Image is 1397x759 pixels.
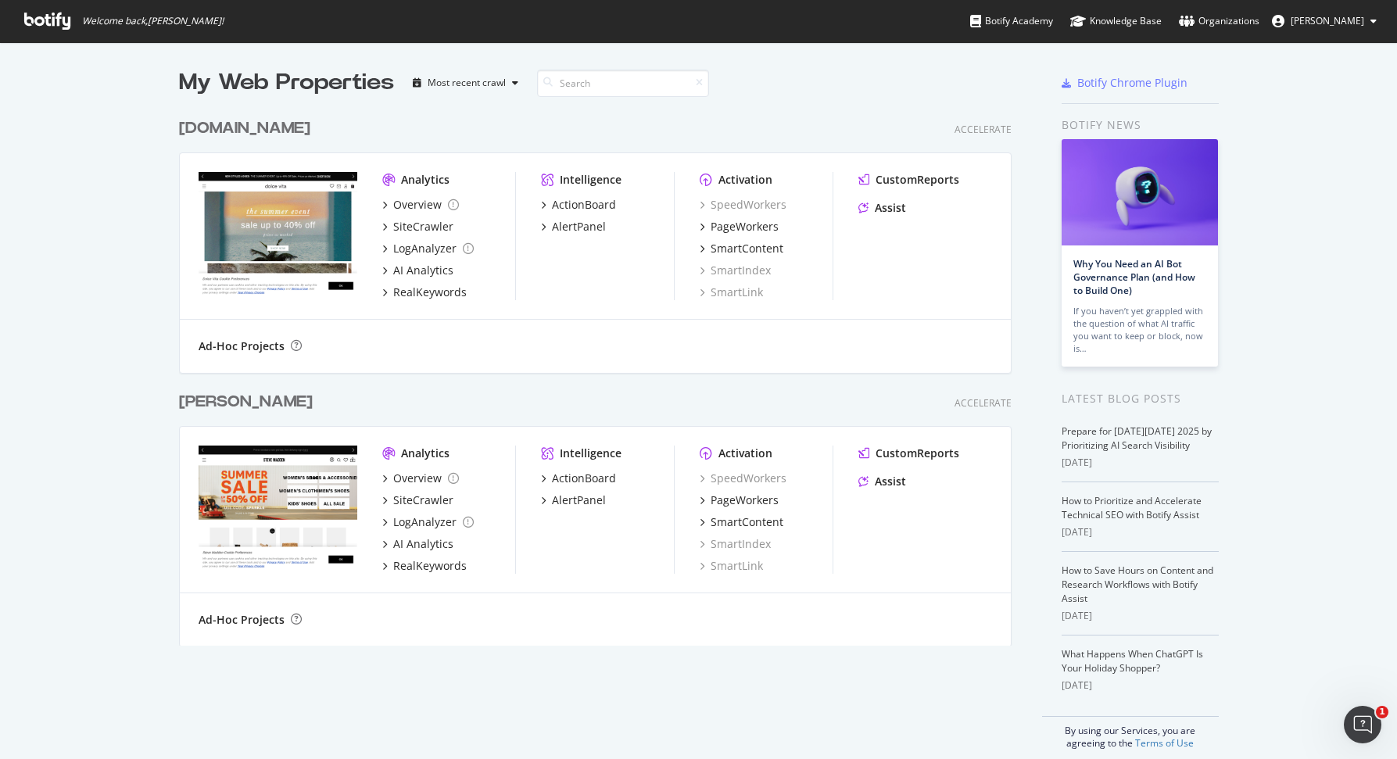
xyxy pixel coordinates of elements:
[1062,75,1187,91] a: Botify Chrome Plugin
[382,514,474,530] a: LogAnalyzer
[1070,13,1162,29] div: Knowledge Base
[1073,305,1206,355] div: If you haven’t yet grappled with the question of what AI traffic you want to keep or block, now is…
[393,219,453,235] div: SiteCrawler
[541,197,616,213] a: ActionBoard
[875,474,906,489] div: Assist
[1062,494,1202,521] a: How to Prioritize and Accelerate Technical SEO with Botify Assist
[179,391,313,414] div: [PERSON_NAME]
[179,391,319,414] a: [PERSON_NAME]
[382,558,467,574] a: RealKeywords
[1062,678,1219,693] div: [DATE]
[1062,647,1203,675] a: What Happens When ChatGPT Is Your Holiday Shopper?
[1062,456,1219,470] div: [DATE]
[407,70,525,95] button: Most recent crawl
[1077,75,1187,91] div: Botify Chrome Plugin
[1062,116,1219,134] div: Botify news
[1062,390,1219,407] div: Latest Blog Posts
[700,241,783,256] a: SmartContent
[1062,609,1219,623] div: [DATE]
[711,514,783,530] div: SmartContent
[700,492,779,508] a: PageWorkers
[1179,13,1259,29] div: Organizations
[858,172,959,188] a: CustomReports
[1135,736,1194,750] a: Terms of Use
[382,471,459,486] a: Overview
[393,514,457,530] div: LogAnalyzer
[711,241,783,256] div: SmartContent
[955,396,1012,410] div: Accelerate
[199,338,285,354] div: Ad-Hoc Projects
[393,492,453,508] div: SiteCrawler
[1062,564,1213,605] a: How to Save Hours on Content and Research Workflows with Botify Assist
[199,446,357,572] img: www.stevemadden.com
[382,536,453,552] a: AI Analytics
[199,612,285,628] div: Ad-Hoc Projects
[560,172,621,188] div: Intelligence
[382,197,459,213] a: Overview
[1042,716,1219,750] div: By using our Services, you are agreeing to the
[711,492,779,508] div: PageWorkers
[970,13,1053,29] div: Botify Academy
[1062,139,1218,245] img: Why You Need an AI Bot Governance Plan (and How to Build One)
[179,117,310,140] div: [DOMAIN_NAME]
[537,70,709,97] input: Search
[711,219,779,235] div: PageWorkers
[1376,706,1388,718] span: 1
[401,172,450,188] div: Analytics
[179,117,317,140] a: [DOMAIN_NAME]
[382,219,453,235] a: SiteCrawler
[1073,257,1195,297] a: Why You Need an AI Bot Governance Plan (and How to Build One)
[393,241,457,256] div: LogAnalyzer
[858,200,906,216] a: Assist
[700,219,779,235] a: PageWorkers
[179,98,1024,646] div: grid
[1062,525,1219,539] div: [DATE]
[382,492,453,508] a: SiteCrawler
[428,78,506,88] div: Most recent crawl
[541,219,606,235] a: AlertPanel
[393,197,442,213] div: Overview
[199,172,357,299] img: www.dolcevita.com
[1062,424,1212,452] a: Prepare for [DATE][DATE] 2025 by Prioritizing AI Search Visibility
[179,67,394,98] div: My Web Properties
[382,263,453,278] a: AI Analytics
[858,474,906,489] a: Assist
[876,172,959,188] div: CustomReports
[1291,14,1364,27] span: Karla Moreno
[393,471,442,486] div: Overview
[541,492,606,508] a: AlertPanel
[541,471,616,486] a: ActionBoard
[82,15,224,27] span: Welcome back, [PERSON_NAME] !
[858,446,959,461] a: CustomReports
[1259,9,1389,34] button: [PERSON_NAME]
[700,263,771,278] a: SmartIndex
[718,446,772,461] div: Activation
[700,285,763,300] a: SmartLink
[382,285,467,300] a: RealKeywords
[700,558,763,574] a: SmartLink
[393,536,453,552] div: AI Analytics
[552,492,606,508] div: AlertPanel
[552,219,606,235] div: AlertPanel
[382,241,474,256] a: LogAnalyzer
[700,514,783,530] a: SmartContent
[1344,706,1381,743] iframe: Intercom live chat
[875,200,906,216] div: Assist
[393,285,467,300] div: RealKeywords
[560,446,621,461] div: Intelligence
[552,197,616,213] div: ActionBoard
[955,123,1012,136] div: Accelerate
[876,446,959,461] div: CustomReports
[718,172,772,188] div: Activation
[700,197,786,213] a: SpeedWorkers
[552,471,616,486] div: ActionBoard
[700,536,771,552] a: SmartIndex
[700,471,786,486] div: SpeedWorkers
[393,558,467,574] div: RealKeywords
[401,446,450,461] div: Analytics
